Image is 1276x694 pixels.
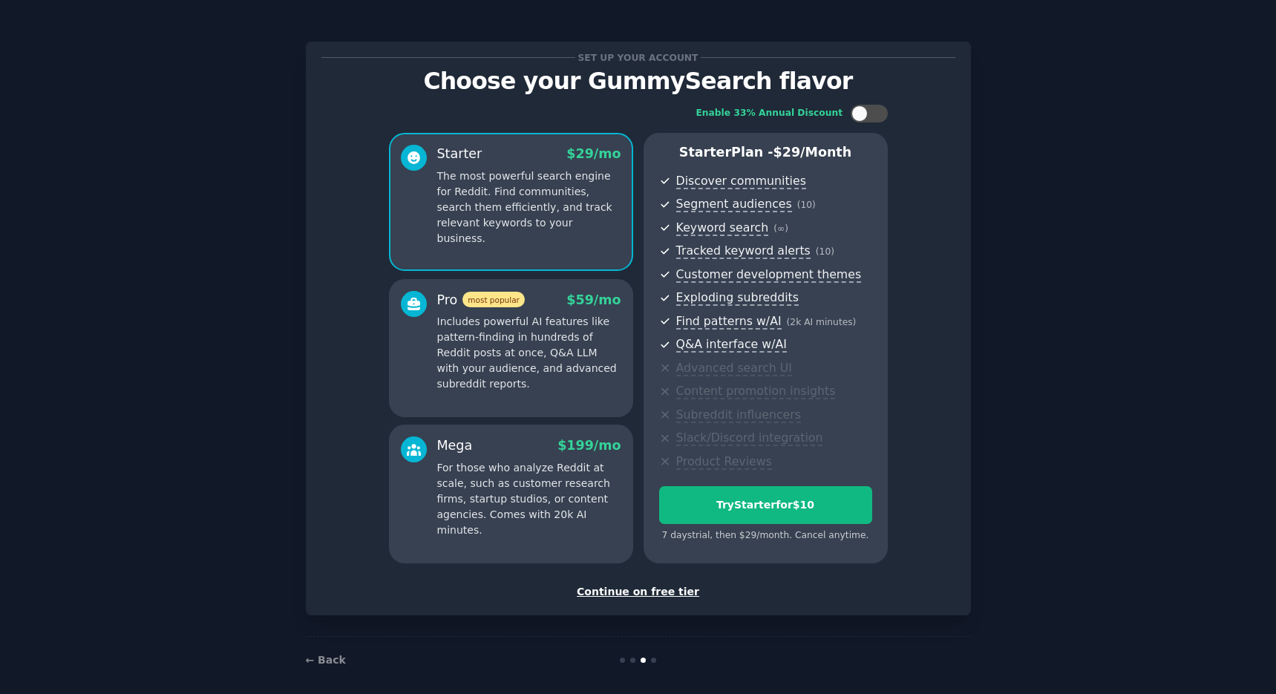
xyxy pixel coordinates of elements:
[773,223,788,234] span: ( ∞ )
[557,438,621,453] span: $ 199 /mo
[676,407,801,423] span: Subreddit influencers
[696,107,843,120] div: Enable 33% Annual Discount
[787,317,857,327] span: ( 2k AI minutes )
[676,290,799,306] span: Exploding subreddits
[676,361,792,376] span: Advanced search UI
[437,168,621,246] p: The most powerful search engine for Reddit. Find communities, search them efficiently, and track ...
[575,50,701,65] span: Set up your account
[676,337,787,353] span: Q&A interface w/AI
[659,486,872,524] button: TryStarterfor$10
[676,384,836,399] span: Content promotion insights
[659,529,872,543] div: 7 days trial, then $ 29 /month . Cancel anytime.
[462,292,525,307] span: most popular
[676,454,772,470] span: Product Reviews
[566,146,621,161] span: $ 29 /mo
[437,314,621,392] p: Includes powerful AI features like pattern-finding in hundreds of Reddit posts at once, Q&A LLM w...
[437,460,621,538] p: For those who analyze Reddit at scale, such as customer research firms, startup studios, or conte...
[437,436,473,455] div: Mega
[676,197,792,212] span: Segment audiences
[321,584,955,600] div: Continue on free tier
[659,143,872,162] p: Starter Plan -
[676,174,806,189] span: Discover communities
[676,267,862,283] span: Customer development themes
[773,145,852,160] span: $ 29 /month
[816,246,834,257] span: ( 10 )
[676,314,782,330] span: Find patterns w/AI
[797,200,816,210] span: ( 10 )
[676,431,823,446] span: Slack/Discord integration
[676,220,769,236] span: Keyword search
[437,291,525,310] div: Pro
[660,497,871,513] div: Try Starter for $10
[676,243,811,259] span: Tracked keyword alerts
[306,654,346,666] a: ← Back
[321,68,955,94] p: Choose your GummySearch flavor
[566,292,621,307] span: $ 59 /mo
[437,145,482,163] div: Starter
